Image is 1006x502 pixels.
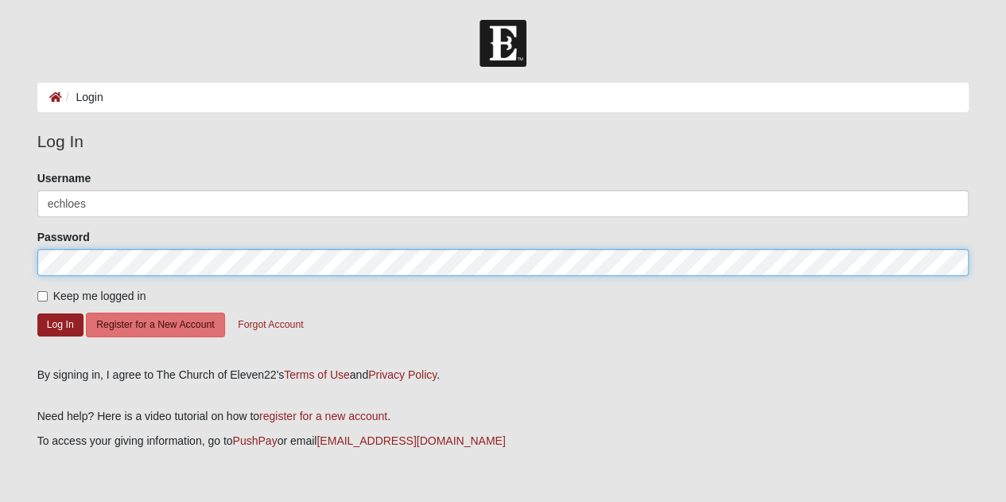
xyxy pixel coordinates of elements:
[480,20,526,67] img: Church of Eleven22 Logo
[37,313,84,337] button: Log In
[37,408,969,425] p: Need help? Here is a video tutorial on how to .
[284,368,349,381] a: Terms of Use
[53,290,146,302] span: Keep me logged in
[62,89,103,106] li: Login
[37,367,969,383] div: By signing in, I agree to The Church of Eleven22's and .
[86,313,224,337] button: Register for a New Account
[37,291,48,302] input: Keep me logged in
[37,229,90,245] label: Password
[227,313,313,337] button: Forgot Account
[317,434,505,447] a: [EMAIL_ADDRESS][DOMAIN_NAME]
[37,129,969,154] legend: Log In
[37,170,91,186] label: Username
[259,410,387,422] a: register for a new account
[368,368,437,381] a: Privacy Policy
[37,433,969,449] p: To access your giving information, go to or email
[233,434,278,447] a: PushPay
